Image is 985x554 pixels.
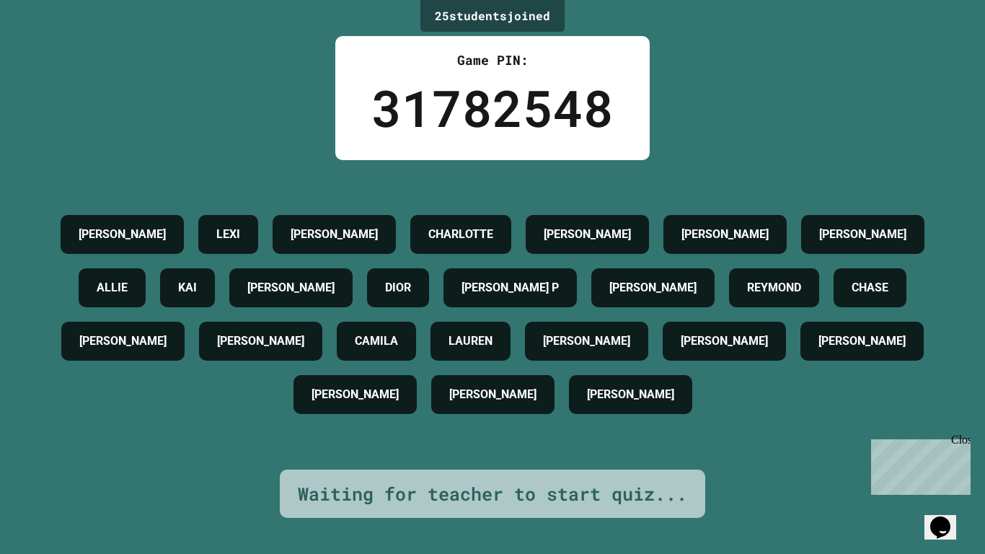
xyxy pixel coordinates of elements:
h4: REYMOND [747,279,801,296]
h4: DIOR [385,279,411,296]
h4: CAMILA [355,333,398,350]
div: Game PIN: [371,50,614,70]
h4: [PERSON_NAME] [79,226,166,243]
h4: KAI [178,279,197,296]
h4: [PERSON_NAME] [681,333,768,350]
h4: [PERSON_NAME] [609,279,697,296]
div: Waiting for teacher to start quiz... [298,480,687,508]
h4: [PERSON_NAME] [312,386,399,403]
h4: [PERSON_NAME] [543,333,630,350]
h4: [PERSON_NAME] [291,226,378,243]
h4: [PERSON_NAME] P [461,279,559,296]
h4: CHASE [852,279,888,296]
iframe: chat widget [865,434,971,495]
h4: CHARLOTTE [428,226,493,243]
h4: ALLIE [97,279,128,296]
h4: LAUREN [449,333,492,350]
div: Chat with us now!Close [6,6,100,92]
h4: [PERSON_NAME] [819,226,906,243]
h4: LEXI [216,226,240,243]
h4: [PERSON_NAME] [544,226,631,243]
h4: [PERSON_NAME] [247,279,335,296]
h4: [PERSON_NAME] [587,386,674,403]
h4: [PERSON_NAME] [217,333,304,350]
h4: [PERSON_NAME] [449,386,536,403]
iframe: chat widget [924,496,971,540]
h4: [PERSON_NAME] [79,333,167,350]
h4: [PERSON_NAME] [681,226,769,243]
div: 31782548 [371,70,614,146]
h4: [PERSON_NAME] [818,333,906,350]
